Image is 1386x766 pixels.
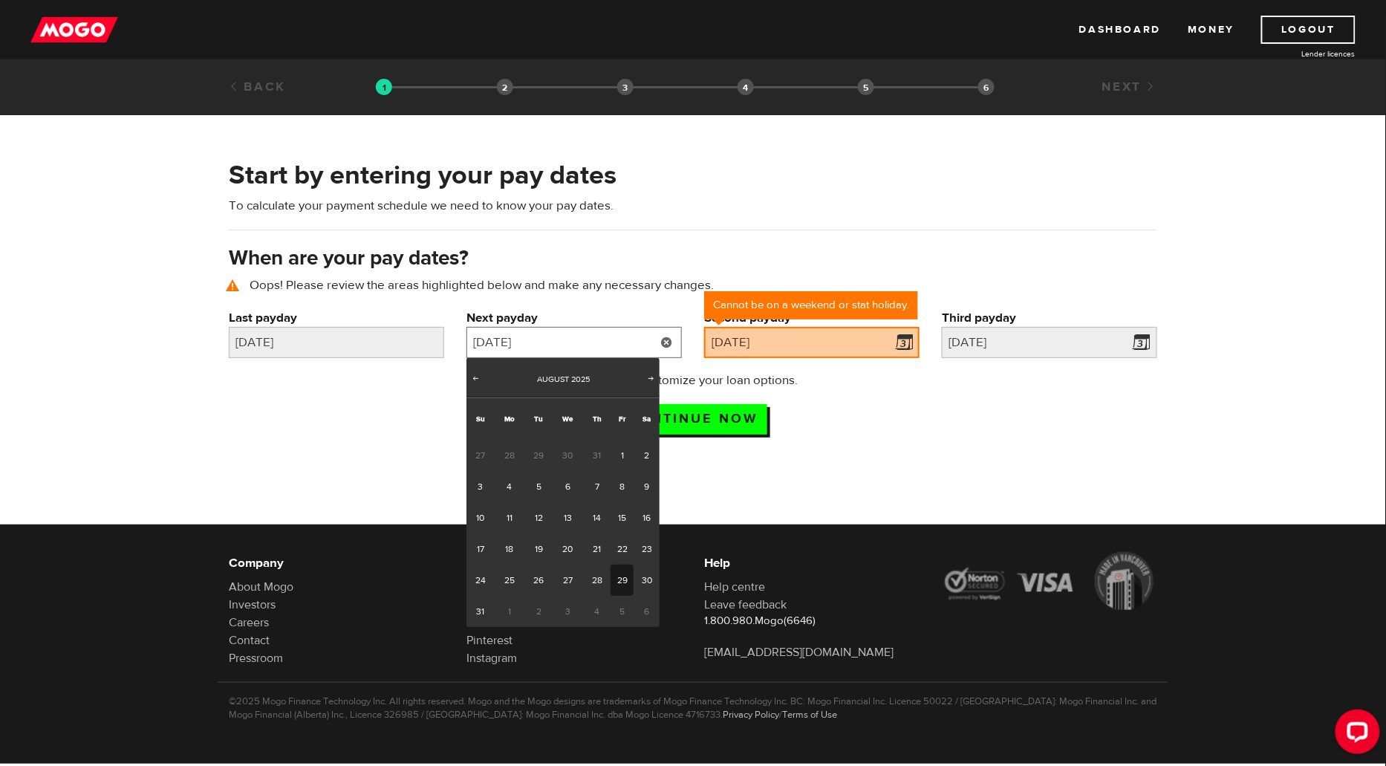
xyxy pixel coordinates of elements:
[469,372,481,384] span: Prev
[704,554,920,572] h6: Help
[619,414,625,423] span: Friday
[229,651,283,666] a: Pressroom
[645,372,657,384] span: Next
[525,440,553,471] span: 29
[942,309,1157,327] label: Third payday
[466,502,494,533] a: 10
[466,596,494,627] a: 31
[376,79,392,95] img: transparent-188c492fd9eaac0f573672f40bb141c2.gif
[642,414,651,423] span: Saturday
[537,374,569,385] span: August
[619,404,767,435] input: Continue now
[704,614,920,629] p: 1.800.980.Mogo(6646)
[229,615,269,630] a: Careers
[634,565,660,596] a: 30
[466,565,494,596] a: 24
[466,651,517,666] a: Instagram
[553,533,583,565] a: 20
[611,533,634,565] a: 22
[494,502,524,533] a: 11
[583,471,611,502] a: 7
[1102,79,1157,95] a: Next
[229,695,1157,721] p: ©2025 Mogo Finance Technology Inc. All rights reserved. Mogo and the Mogo designs are trademarks ...
[546,371,841,389] p: Next up: Customize your loan options.
[229,79,286,95] a: Back
[494,440,524,471] span: 28
[644,372,659,387] a: Next
[229,197,1157,215] p: To calculate your payment schedule we need to know your pay dates.
[525,565,553,596] a: 26
[494,471,524,502] a: 4
[525,471,553,502] a: 5
[704,597,787,612] a: Leave feedback
[553,502,583,533] a: 13
[782,709,837,721] a: Terms of Use
[229,309,444,327] label: Last payday
[563,414,573,423] span: Wednesday
[583,440,611,471] span: 31
[571,374,590,385] span: 2025
[229,580,293,594] a: About Mogo
[704,291,918,319] div: Cannot be on a weekend or stat holiday.
[466,440,494,471] span: 27
[1079,16,1161,44] a: Dashboard
[553,596,583,627] span: 3
[229,247,1157,270] h3: When are your pay dates?
[229,554,444,572] h6: Company
[611,502,634,533] a: 15
[30,16,118,44] img: mogo_logo-11ee424be714fa7cbb0f0f49df9e16ec.png
[634,596,660,627] span: 6
[583,533,611,565] a: 21
[525,502,553,533] a: 12
[553,471,583,502] a: 6
[466,309,682,327] label: Next payday
[494,596,524,627] span: 1
[525,596,553,627] span: 2
[229,160,1157,191] h2: Start by entering your pay dates
[1261,16,1356,44] a: Logout
[476,414,485,423] span: Sunday
[494,565,524,596] a: 25
[634,502,660,533] a: 16
[611,565,634,596] a: 29
[611,596,634,627] span: 5
[553,565,583,596] a: 27
[704,645,894,660] a: [EMAIL_ADDRESS][DOMAIN_NAME]
[553,440,583,471] span: 30
[468,372,483,387] a: Prev
[466,633,513,648] a: Pinterest
[1244,48,1356,59] a: Lender licences
[504,414,515,423] span: Monday
[583,502,611,533] a: 14
[723,709,779,721] a: Privacy Policy
[593,414,602,423] span: Thursday
[704,580,765,594] a: Help centre
[583,565,611,596] a: 28
[466,471,494,502] a: 3
[1188,16,1234,44] a: Money
[634,471,660,502] a: 9
[494,533,524,565] a: 18
[229,276,1157,294] p: Oops! Please review the areas highlighted below and make any necessary changes.
[525,533,553,565] a: 19
[1324,704,1386,766] iframe: LiveChat chat widget
[534,414,543,423] span: Tuesday
[942,552,1157,610] img: legal-icons-92a2ffecb4d32d839781d1b4e4802d7b.png
[634,440,660,471] a: 2
[634,533,660,565] a: 23
[466,533,494,565] a: 17
[229,633,270,648] a: Contact
[229,597,276,612] a: Investors
[611,471,634,502] a: 8
[583,596,611,627] span: 4
[611,440,634,471] a: 1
